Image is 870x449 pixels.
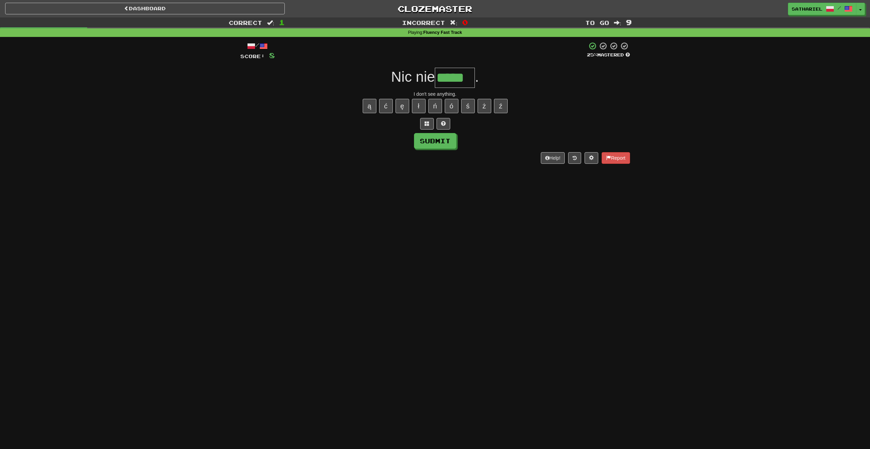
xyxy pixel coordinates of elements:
div: I don't see anything. [240,91,630,97]
button: Switch sentence to multiple choice alt+p [420,118,434,130]
span: : [450,20,457,26]
button: ń [428,99,442,113]
span: / [838,5,841,10]
button: ó [445,99,458,113]
button: Submit [414,133,456,149]
span: 0 [462,18,468,26]
button: Report [602,152,630,164]
div: Mastered [587,52,630,58]
span: 1 [279,18,285,26]
button: ż [478,99,491,113]
button: ć [379,99,393,113]
a: Sathariel / [788,3,856,15]
span: Sathariel [792,6,822,12]
a: Clozemaster [295,3,575,15]
button: ł [412,99,426,113]
a: Dashboard [5,3,285,14]
span: Correct [229,19,262,26]
button: Round history (alt+y) [568,152,581,164]
button: Single letter hint - you only get 1 per sentence and score half the points! alt+h [437,118,450,130]
span: 9 [626,18,632,26]
button: ś [461,99,475,113]
span: : [614,20,621,26]
strong: Fluency Fast Track [423,30,462,35]
span: 8 [269,51,275,60]
button: ź [494,99,508,113]
button: Help! [541,152,565,164]
span: . [475,69,479,85]
span: : [267,20,275,26]
span: 25 % [587,52,597,57]
button: ę [396,99,409,113]
span: Score: [240,53,265,59]
div: / [240,42,275,50]
span: To go [585,19,609,26]
button: ą [363,99,376,113]
span: Nic nie [391,69,435,85]
span: Incorrect [402,19,445,26]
